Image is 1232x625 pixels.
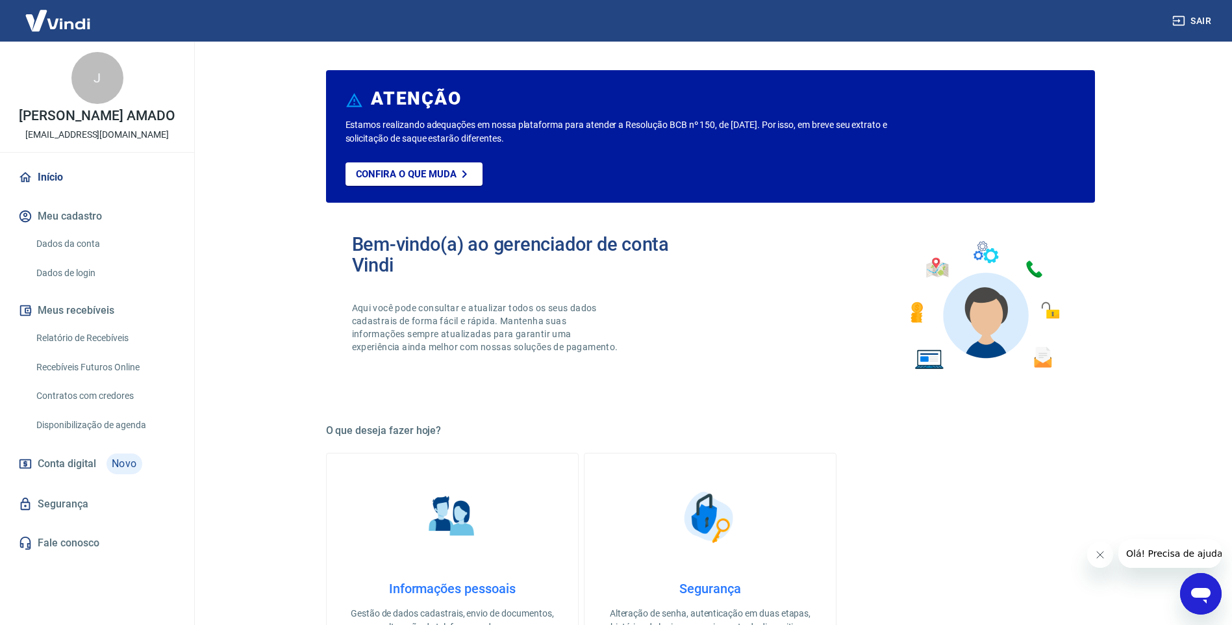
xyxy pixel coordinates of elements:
[346,162,483,186] a: Confira o que muda
[31,383,179,409] a: Contratos com credores
[1170,9,1216,33] button: Sair
[8,9,109,19] span: Olá! Precisa de ajuda?
[326,424,1095,437] h5: O que deseja fazer hoje?
[38,455,96,473] span: Conta digital
[605,581,815,596] h4: Segurança
[16,490,179,518] a: Segurança
[31,325,179,351] a: Relatório de Recebíveis
[31,260,179,287] a: Dados de login
[347,581,557,596] h4: Informações pessoais
[16,163,179,192] a: Início
[16,202,179,231] button: Meu cadastro
[346,118,929,146] p: Estamos realizando adequações em nossa plataforma para atender a Resolução BCB nº 150, de [DATE]....
[1118,539,1222,568] iframe: Mensagem da empresa
[352,301,621,353] p: Aqui você pode consultar e atualizar todos os seus dados cadastrais de forma fácil e rápida. Mant...
[16,448,179,479] a: Conta digitalNovo
[31,231,179,257] a: Dados da conta
[71,52,123,104] div: J
[31,354,179,381] a: Recebíveis Futuros Online
[420,485,484,550] img: Informações pessoais
[25,128,169,142] p: [EMAIL_ADDRESS][DOMAIN_NAME]
[352,234,710,275] h2: Bem-vindo(a) ao gerenciador de conta Vindi
[371,92,461,105] h6: ATENÇÃO
[677,485,742,550] img: Segurança
[1087,542,1113,568] iframe: Fechar mensagem
[899,234,1069,377] img: Imagem de um avatar masculino com diversos icones exemplificando as funcionalidades do gerenciado...
[31,412,179,439] a: Disponibilização de agenda
[16,529,179,557] a: Fale conosco
[16,296,179,325] button: Meus recebíveis
[1180,573,1222,615] iframe: Botão para abrir a janela de mensagens
[356,168,457,180] p: Confira o que muda
[107,453,142,474] span: Novo
[19,109,175,123] p: [PERSON_NAME] AMADO
[16,1,100,40] img: Vindi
